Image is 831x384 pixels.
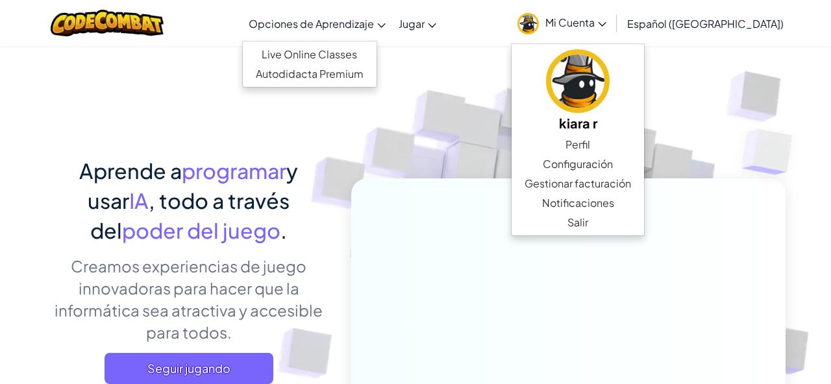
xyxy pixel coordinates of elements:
span: , todo a través del [90,187,290,243]
span: poder del juego [122,217,280,243]
a: Notificaciones [512,193,644,213]
a: Perfil [512,135,644,154]
span: Aprende a [79,158,182,184]
span: Opciones de Aprendizaje [249,17,374,30]
p: Creamos experiencias de juego innovadoras para hacer que la informática sea atractiva y accesible... [45,255,332,343]
img: avatar [546,49,610,113]
a: Mi Cuenta [511,3,613,43]
img: avatar [517,13,539,34]
a: Opciones de Aprendizaje [242,6,392,41]
a: Español ([GEOGRAPHIC_DATA]) [621,6,790,41]
a: Salir [512,213,644,232]
span: . [280,217,287,243]
a: Seguir jugando [105,353,273,384]
span: Mi Cuenta [545,16,606,29]
span: Español ([GEOGRAPHIC_DATA]) [627,17,784,30]
a: Jugar [392,6,443,41]
a: Configuración [512,154,644,174]
a: Gestionar facturación [512,174,644,193]
a: Autodidacta Premium [243,64,377,84]
h5: kiara r [525,113,631,133]
a: Live Online Classes [243,45,377,64]
img: Overlap cubes [716,97,828,207]
span: Notificaciones [542,195,614,211]
span: programar [182,158,286,184]
a: kiara r [512,47,644,135]
span: IA [129,187,149,213]
span: Jugar [399,17,425,30]
img: CodeCombat logo [51,10,164,36]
